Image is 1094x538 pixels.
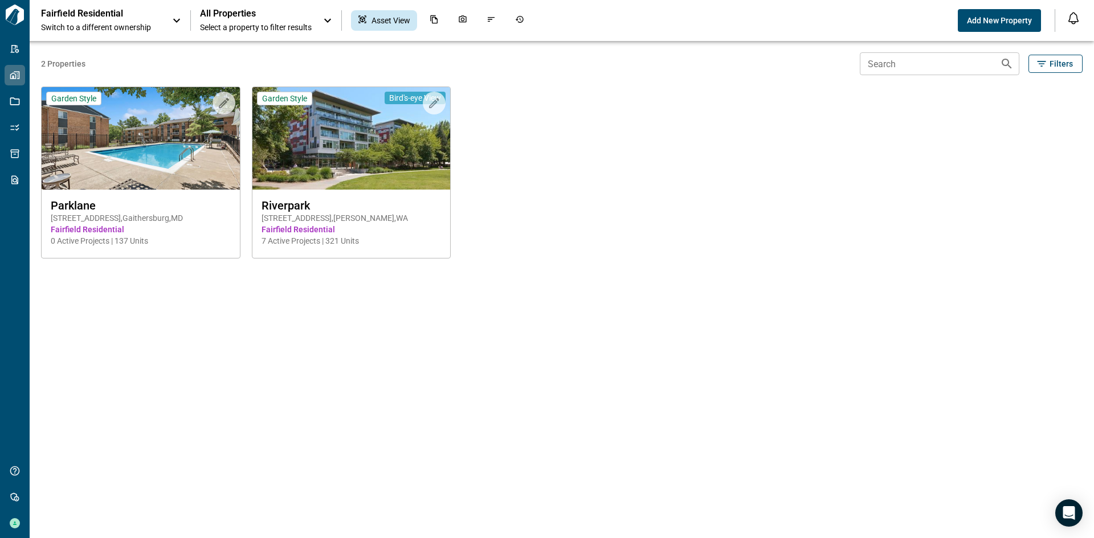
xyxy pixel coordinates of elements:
span: 0 Active Projects | 137 Units [51,235,231,247]
span: [STREET_ADDRESS] , Gaithersburg , MD [51,212,231,224]
span: Filters [1050,58,1073,69]
span: Bird's-eye View [389,93,441,103]
div: Documents [423,10,446,31]
button: Open notification feed [1064,9,1083,27]
div: Photos [451,10,474,31]
div: Issues & Info [480,10,503,31]
span: All Properties [200,8,312,19]
span: Asset View [372,15,410,26]
div: Asset View [351,10,417,31]
p: Fairfield Residential [41,8,144,19]
span: Garden Style [51,93,96,104]
span: Garden Style [262,93,307,104]
span: 2 Properties [41,58,855,69]
span: Select a property to filter results [200,22,312,33]
span: Parklane [51,199,231,212]
span: Switch to a different ownership [41,22,161,33]
span: 7 Active Projects | 321 Units [262,235,442,247]
button: Search properties [995,52,1018,75]
img: property-asset [252,87,451,190]
span: Add New Property [967,15,1032,26]
div: Open Intercom Messenger [1055,499,1083,527]
button: Add New Property [958,9,1041,32]
span: Fairfield Residential [51,224,231,235]
div: Job History [508,10,531,31]
span: Riverpark [262,199,442,212]
img: property-asset [42,87,240,190]
span: [STREET_ADDRESS] , [PERSON_NAME] , WA [262,212,442,224]
button: Filters [1028,55,1083,73]
span: Fairfield Residential [262,224,442,235]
